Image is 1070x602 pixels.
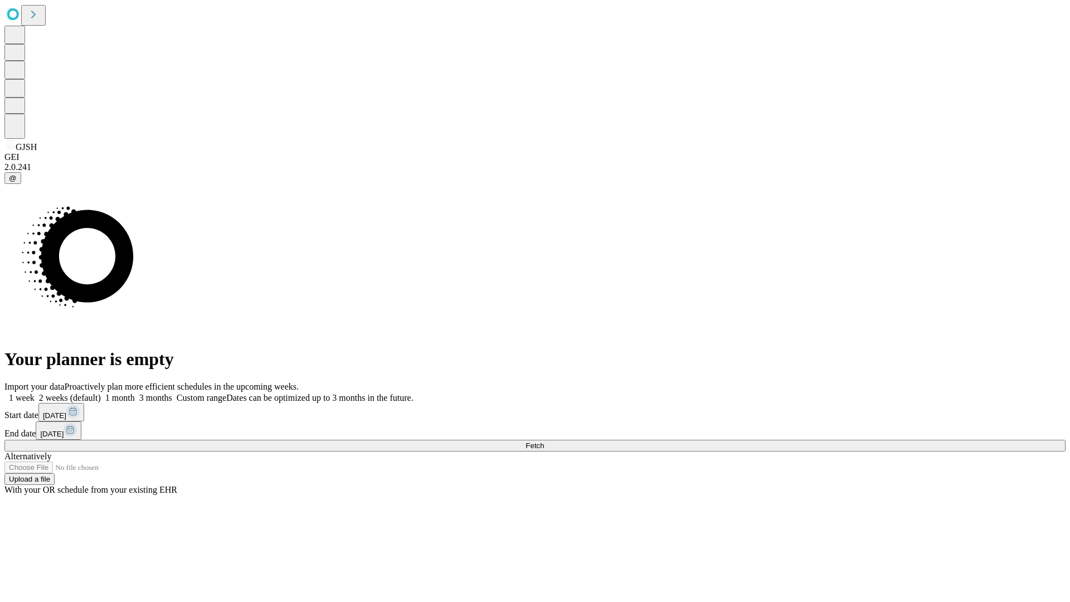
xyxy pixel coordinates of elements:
span: Proactively plan more efficient schedules in the upcoming weeks. [65,382,299,391]
button: [DATE] [36,421,81,440]
div: Start date [4,403,1066,421]
span: Alternatively [4,452,51,461]
button: @ [4,172,21,184]
span: Dates can be optimized up to 3 months in the future. [226,393,413,402]
h1: Your planner is empty [4,349,1066,370]
span: @ [9,174,17,182]
span: Import your data [4,382,65,391]
span: 1 month [105,393,135,402]
button: [DATE] [38,403,84,421]
span: GJSH [16,142,37,152]
span: [DATE] [43,411,66,420]
span: With your OR schedule from your existing EHR [4,485,177,494]
span: 3 months [139,393,172,402]
span: 1 week [9,393,35,402]
span: Custom range [177,393,226,402]
div: End date [4,421,1066,440]
span: 2 weeks (default) [39,393,101,402]
span: Fetch [526,441,544,450]
span: [DATE] [40,430,64,438]
div: GEI [4,152,1066,162]
div: 2.0.241 [4,162,1066,172]
button: Fetch [4,440,1066,452]
button: Upload a file [4,473,55,485]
